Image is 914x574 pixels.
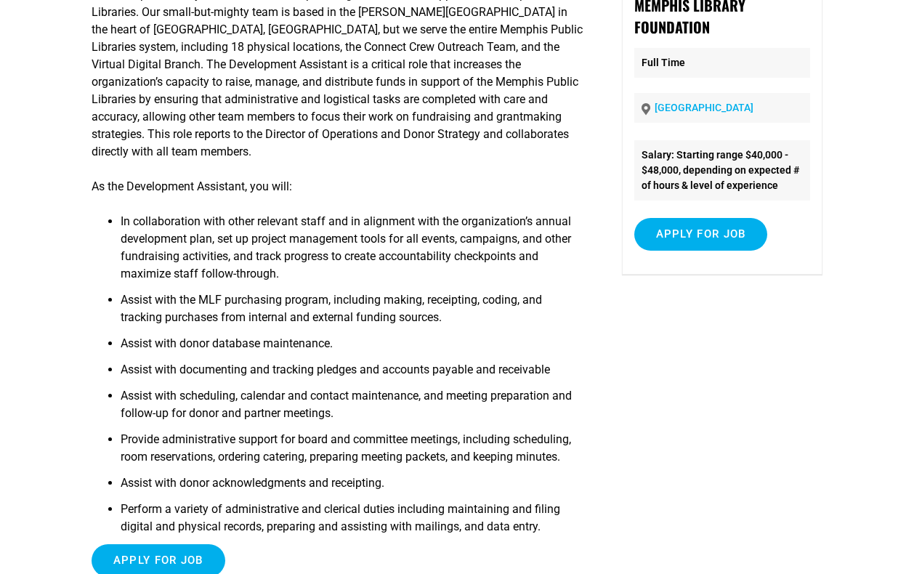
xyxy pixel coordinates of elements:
li: Assist with scheduling, calendar and contact maintenance, and meeting preparation and follow-up f... [121,387,585,431]
a: [GEOGRAPHIC_DATA] [655,102,753,113]
li: Provide administrative support for board and committee meetings, including scheduling, room reser... [121,431,585,474]
li: Assist with donor acknowledgments and receipting. [121,474,585,501]
li: Assist with donor database maintenance. [121,335,585,361]
li: Assist with the MLF purchasing program, including making, receipting, coding, and tracking purcha... [121,291,585,335]
p: As the Development Assistant, you will: [92,178,585,195]
li: Salary: Starting range $40,000 - $48,000, depending on expected # of hours & level of experience [634,140,811,201]
li: Assist with documenting and tracking pledges and accounts payable and receivable [121,361,585,387]
li: Perform a variety of administrative and clerical duties including maintaining and filing digital ... [121,501,585,544]
li: In collaboration with other relevant staff and in alignment with the organization’s annual develo... [121,213,585,291]
input: Apply for job [634,218,768,251]
p: Full Time [634,48,811,78]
